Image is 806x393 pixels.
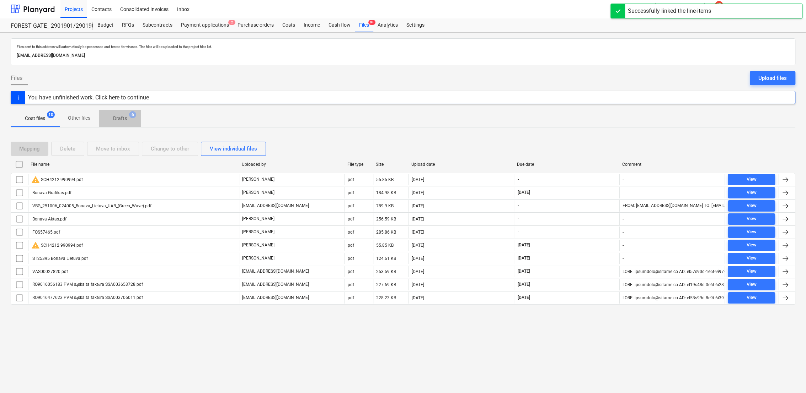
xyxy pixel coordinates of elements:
div: Payment applications [177,18,233,32]
p: [PERSON_NAME] [242,229,274,235]
div: Upload files [758,73,787,83]
p: [EMAIL_ADDRESS][DOMAIN_NAME] [17,52,789,59]
div: Size [376,162,406,167]
div: View [747,215,757,223]
span: Files [11,74,22,82]
div: pdf [348,177,354,182]
div: [DATE] [412,282,424,287]
span: [DATE] [517,255,531,261]
div: View [747,241,757,249]
div: RO9016056183 PVM sąskaita faktūra SSA003653728.pdf [31,282,143,287]
div: [DATE] [412,269,424,274]
button: View [728,226,775,238]
div: - [623,177,624,182]
div: 789.9 KB [376,203,394,208]
div: View [747,202,757,210]
iframe: Chat Widget [770,359,806,393]
p: [PERSON_NAME] [242,216,274,222]
a: Income [299,18,324,32]
div: Due date [517,162,616,167]
div: Budget [93,18,118,32]
a: Payment applications2 [177,18,233,32]
div: [DATE] [412,295,424,300]
div: [DATE] [412,190,424,195]
div: Upload date [411,162,511,167]
div: FOS57465.pdf [31,230,60,235]
a: Costs [278,18,299,32]
p: [PERSON_NAME] [242,255,274,261]
span: - [517,203,520,209]
span: 9+ [368,20,375,25]
button: View [728,292,775,304]
div: View [747,189,757,197]
button: View [728,240,775,251]
span: 10 [47,111,55,118]
div: 55.85 KB [376,243,394,248]
a: Purchase orders [233,18,278,32]
span: warning [31,241,40,250]
span: [DATE] [517,268,531,274]
div: pdf [348,203,354,208]
div: pdf [348,256,354,261]
div: 124.61 KB [376,256,396,261]
button: View [728,253,775,264]
a: RFQs [118,18,138,32]
div: pdf [348,243,354,248]
a: Files9+ [355,18,373,32]
span: [DATE] [517,242,531,248]
div: [DATE] [412,230,424,235]
div: - [623,256,624,261]
button: View [728,174,775,185]
div: 253.59 KB [376,269,396,274]
p: [EMAIL_ADDRESS][DOMAIN_NAME] [242,295,309,301]
div: - [623,217,624,222]
div: View [747,294,757,302]
div: Successfully linked the line-items [628,7,711,15]
a: Subcontracts [138,18,177,32]
div: FOREST GATE_ 2901901/2901902/2901903 [11,22,85,30]
div: Files [355,18,373,32]
div: - [623,190,624,195]
div: Uploaded by [242,162,342,167]
div: 228.23 KB [376,295,396,300]
div: ST25395 Bonava Lietuva.pdf [31,256,88,261]
span: - [517,176,520,182]
div: - [623,230,624,235]
button: Upload files [750,71,795,85]
a: Settings [402,18,429,32]
div: View [747,254,757,262]
p: [PERSON_NAME] [242,242,274,248]
div: View [747,228,757,236]
div: 256.59 KB [376,217,396,222]
div: - [623,243,624,248]
div: pdf [348,282,354,287]
div: File name [31,162,236,167]
span: [DATE] [517,282,531,288]
div: 55.85 KB [376,177,394,182]
button: View [728,200,775,212]
a: Cash flow [324,18,355,32]
button: View [728,187,775,198]
p: Drafts [113,115,127,122]
span: warning [31,175,40,184]
div: 184.98 KB [376,190,396,195]
button: View [728,279,775,290]
button: View individual files [201,142,266,156]
div: View [747,267,757,275]
span: [DATE] [517,190,531,196]
div: View [747,280,757,289]
span: [DATE] [517,295,531,301]
span: - [517,216,520,222]
div: [DATE] [412,203,424,208]
div: View [747,175,757,184]
div: pdf [348,217,354,222]
div: View individual files [210,144,257,153]
button: View [728,266,775,277]
span: 6 [129,111,136,118]
p: [PERSON_NAME] [242,190,274,196]
div: 227.69 KB [376,282,396,287]
div: You have unfinished work. Click here to continue [28,94,149,101]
